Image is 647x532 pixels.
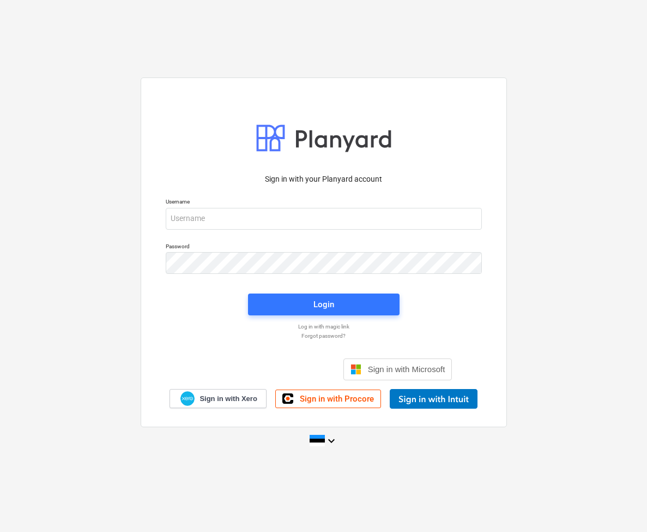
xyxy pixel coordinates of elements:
a: Forgot password? [160,332,487,339]
img: Microsoft logo [350,364,361,375]
p: Password [166,243,482,252]
p: Username [166,198,482,207]
span: Sign in with Microsoft [368,364,445,374]
p: Sign in with your Planyard account [166,174,482,185]
a: Sign in with Procore [275,390,381,408]
span: Sign in with Xero [199,394,257,404]
span: Sign in with Procore [300,394,374,404]
iframe: Sisselogimine Google'i nupu abil [190,357,340,381]
button: Login [248,294,400,315]
img: Xero logo [180,391,195,406]
a: Sign in with Xero [170,389,267,408]
div: Login [313,297,334,312]
a: Log in with magic link [160,323,487,330]
input: Username [166,208,482,230]
div: Logi sisse Google’i kontoga. Avaneb uuel vahelehel [195,357,335,381]
i: keyboard_arrow_down [325,434,338,447]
